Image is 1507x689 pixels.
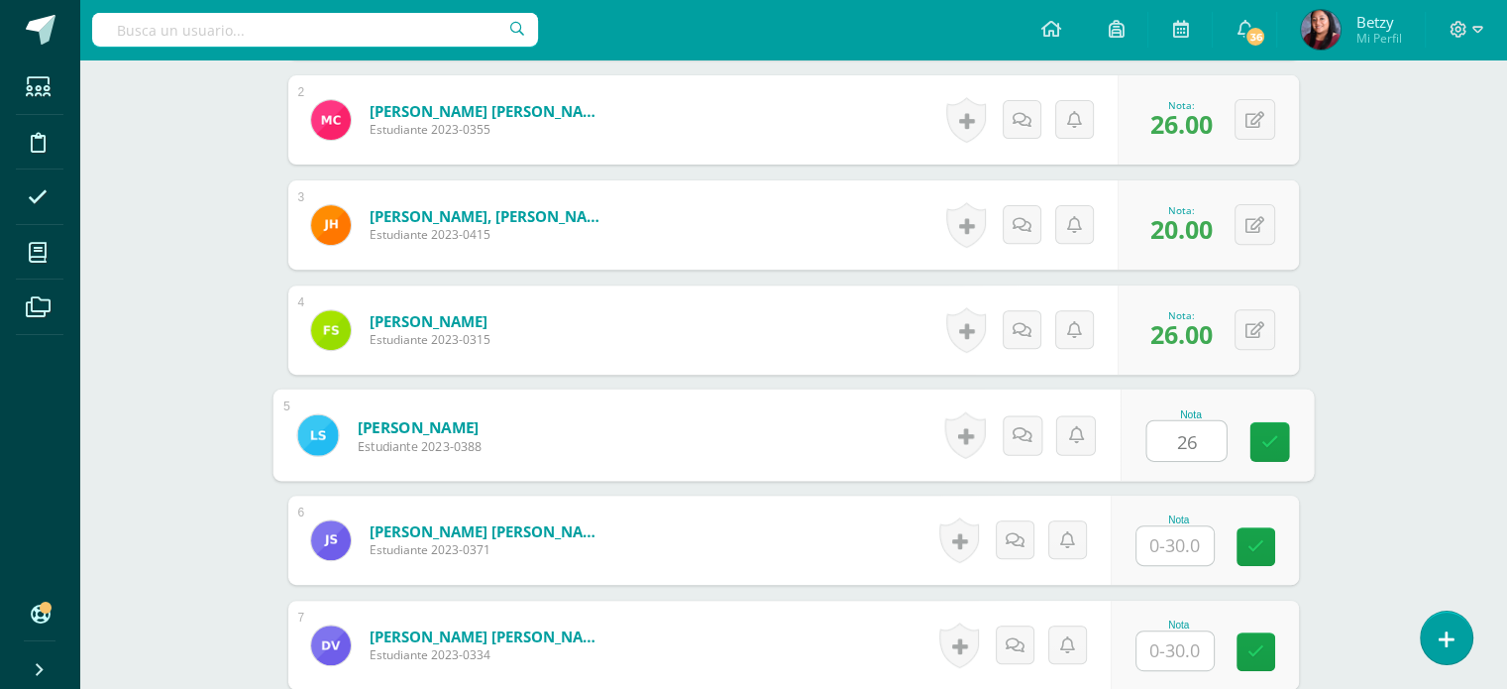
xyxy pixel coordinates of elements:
span: 26.00 [1150,317,1213,351]
span: Estudiante 2023-0371 [370,541,607,558]
span: Estudiante 2023-0388 [357,437,482,455]
a: [PERSON_NAME] [357,416,482,437]
div: Nota [1135,620,1223,631]
span: Betzy [1355,12,1401,32]
a: [PERSON_NAME] [PERSON_NAME] [370,101,607,121]
img: e3ef1c2e9fb4cf0091d72784ffee823d.png [1301,10,1341,50]
input: 0-30.0 [1136,526,1214,565]
div: Nota [1145,408,1236,419]
span: Estudiante 2023-0334 [370,646,607,663]
img: e20c056e760d61668cf604768a818bc7.png [311,100,351,140]
a: [PERSON_NAME] [370,311,490,331]
span: 26.00 [1150,107,1213,141]
input: Busca un usuario... [92,13,538,47]
span: 36 [1244,26,1266,48]
a: [PERSON_NAME], [PERSON_NAME] [370,206,607,226]
span: Estudiante 2023-0315 [370,331,490,348]
span: Estudiante 2023-0355 [370,121,607,138]
span: Mi Perfil [1355,30,1401,47]
input: 0-30.0 [1146,421,1226,461]
span: 20.00 [1150,212,1213,246]
img: 4897fe8090dbae208b992fe7f50e2367.png [297,414,338,455]
span: Estudiante 2023-0415 [370,226,607,243]
img: a045fdac440cf70ae69726ede9b60b5c.png [311,310,351,350]
div: Nota [1135,515,1223,525]
a: [PERSON_NAME] [PERSON_NAME] [370,627,607,646]
img: d0590fb1c1e1a878bd91cf10fffed747.png [311,626,351,665]
img: a9d1615277563db08bec13b19a78fd27.png [311,520,351,560]
div: Nota: [1150,203,1213,217]
a: [PERSON_NAME] [PERSON_NAME] [370,521,607,541]
img: b8a1f666172d78f0c8b93327d6bcbe88.png [311,205,351,245]
input: 0-30.0 [1136,632,1214,670]
div: Nota: [1150,98,1213,112]
div: Nota: [1150,308,1213,322]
